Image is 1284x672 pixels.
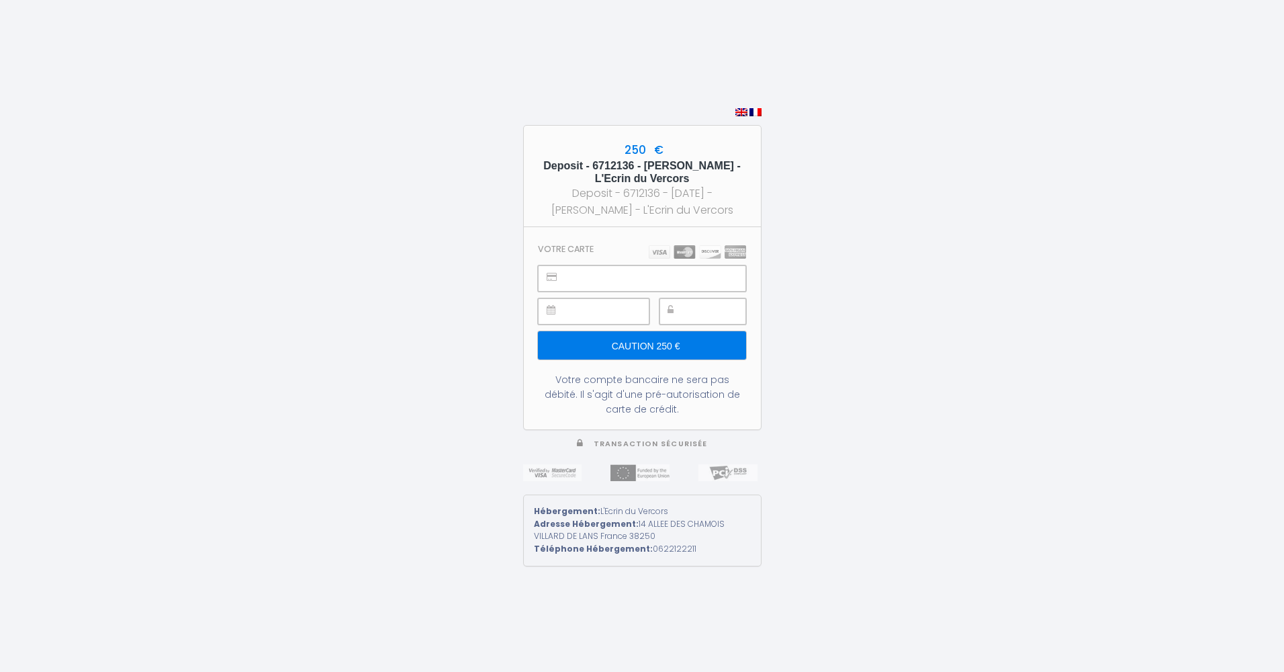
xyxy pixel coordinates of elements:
[534,543,653,554] strong: Téléphone Hébergement:
[536,159,749,185] h5: Deposit - 6712136 - [PERSON_NAME] - L'Ecrin du Vercors
[568,266,745,291] iframe: Cadre sécurisé pour la saisie du numéro de carte
[594,439,707,449] span: Transaction sécurisée
[538,372,745,417] div: Votre compte bancaire ne sera pas débité. Il s'agit d'une pré-autorisation de carte de crédit.
[538,331,745,360] input: Caution 250 €
[735,108,747,116] img: en.png
[534,543,751,556] div: 0622122211
[749,108,762,116] img: fr.png
[534,518,639,530] strong: Adresse Hébergement:
[534,505,600,517] strong: Hébergement:
[534,505,751,518] div: L'Ecrin du Vercors
[690,299,745,324] iframe: Cadre sécurisé pour la saisie du code de sécurité CVC
[568,299,648,324] iframe: Cadre sécurisé pour la saisie de la date d'expiration
[538,244,594,254] h3: Votre carte
[534,518,751,544] div: 14 ALLEE DES CHAMOIS VILLARD DE LANS France 38250
[621,142,663,158] span: 250 €
[536,185,749,218] div: Deposit - 6712136 - [DATE] - [PERSON_NAME] - L'Ecrin du Vercors
[649,245,746,259] img: carts.png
